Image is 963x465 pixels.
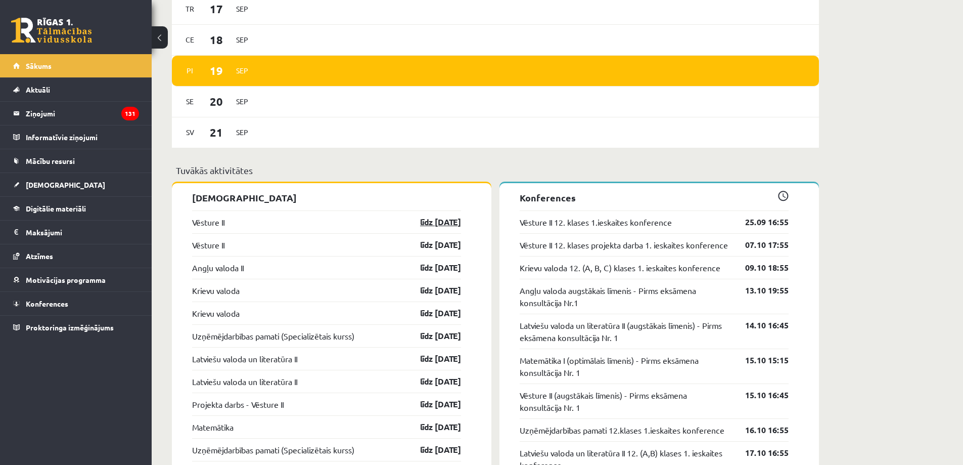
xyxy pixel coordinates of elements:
[192,239,224,251] a: Vēsture II
[13,149,139,173] a: Mācību resursi
[179,63,201,78] span: Pi
[730,262,789,274] a: 09.10 18:55
[13,197,139,220] a: Digitālie materiāli
[13,54,139,77] a: Sākums
[402,239,461,251] a: līdz [DATE]
[201,1,232,17] span: 17
[192,421,234,433] a: Matemātika
[520,216,672,228] a: Vēsture II 12. klases 1.ieskaites konference
[192,330,354,342] a: Uzņēmējdarbības pamati (Specializētais kurss)
[26,125,139,149] legend: Informatīvie ziņojumi
[232,1,253,17] span: Sep
[730,319,789,331] a: 14.10 16:45
[402,375,461,388] a: līdz [DATE]
[520,354,730,378] a: Matemātika I (optimālais līmenis) - Pirms eksāmena konsultācija Nr. 1
[232,94,253,109] span: Sep
[121,107,139,120] i: 131
[13,316,139,339] a: Proktoringa izmēģinājums
[26,61,52,70] span: Sākums
[13,173,139,196] a: [DEMOGRAPHIC_DATA]
[730,447,789,459] a: 17.10 16:55
[26,180,105,189] span: [DEMOGRAPHIC_DATA]
[402,353,461,365] a: līdz [DATE]
[520,284,730,309] a: Angļu valoda augstākais līmenis - Pirms eksāmena konsultācija Nr.1
[520,319,730,344] a: Latviešu valoda un literatūra II (augstākais līmenis) - Pirms eksāmena konsultācija Nr. 1
[26,275,106,284] span: Motivācijas programma
[402,262,461,274] a: līdz [DATE]
[402,284,461,297] a: līdz [DATE]
[201,62,232,79] span: 19
[179,1,201,17] span: Tr
[13,102,139,125] a: Ziņojumi131
[13,125,139,149] a: Informatīvie ziņojumi
[192,191,461,204] p: [DEMOGRAPHIC_DATA]
[402,421,461,433] a: līdz [DATE]
[730,354,789,366] a: 15.10 15:15
[520,262,720,274] a: Krievu valoda 12. (A, B, C) klases 1. ieskaites konference
[13,221,139,244] a: Maksājumi
[192,307,240,319] a: Krievu valoda
[26,251,53,261] span: Atzīmes
[402,398,461,410] a: līdz [DATE]
[730,239,789,251] a: 07.10 17:55
[26,102,139,125] legend: Ziņojumi
[232,124,253,140] span: Sep
[201,31,232,48] span: 18
[232,32,253,48] span: Sep
[192,216,224,228] a: Vēsture II
[520,389,730,413] a: Vēsture II (augstākais līmenis) - Pirms eksāmena konsultācija Nr. 1
[13,244,139,268] a: Atzīmes
[11,18,92,43] a: Rīgas 1. Tālmācības vidusskola
[201,93,232,110] span: 20
[26,221,139,244] legend: Maksājumi
[13,268,139,291] a: Motivācijas programma
[192,398,284,410] a: Projekta darbs - Vēsture II
[730,389,789,401] a: 15.10 16:45
[201,124,232,141] span: 21
[192,444,354,456] a: Uzņēmējdarbības pamati (Specializētais kurss)
[730,424,789,436] a: 16.10 16:55
[730,284,789,297] a: 13.10 19:55
[26,204,86,213] span: Digitālie materiāli
[179,94,201,109] span: Se
[520,191,789,204] p: Konferences
[26,323,114,332] span: Proktoringa izmēģinājums
[192,375,297,388] a: Latviešu valoda un literatūra II
[402,307,461,319] a: līdz [DATE]
[730,216,789,228] a: 25.09 16:55
[232,63,253,78] span: Sep
[520,239,728,251] a: Vēsture II 12. klases projekta darba 1. ieskaites konference
[192,284,240,297] a: Krievu valoda
[192,262,244,274] a: Angļu valoda II
[192,353,297,365] a: Latviešu valoda un literatūra II
[179,32,201,48] span: Ce
[26,85,50,94] span: Aktuāli
[402,444,461,456] a: līdz [DATE]
[520,424,724,436] a: Uzņēmējdarbības pamati 12.klases 1.ieskaites konference
[179,124,201,140] span: Sv
[402,216,461,228] a: līdz [DATE]
[26,156,75,165] span: Mācību resursi
[402,330,461,342] a: līdz [DATE]
[13,292,139,315] a: Konferences
[13,78,139,101] a: Aktuāli
[176,163,815,177] p: Tuvākās aktivitātes
[26,299,68,308] span: Konferences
